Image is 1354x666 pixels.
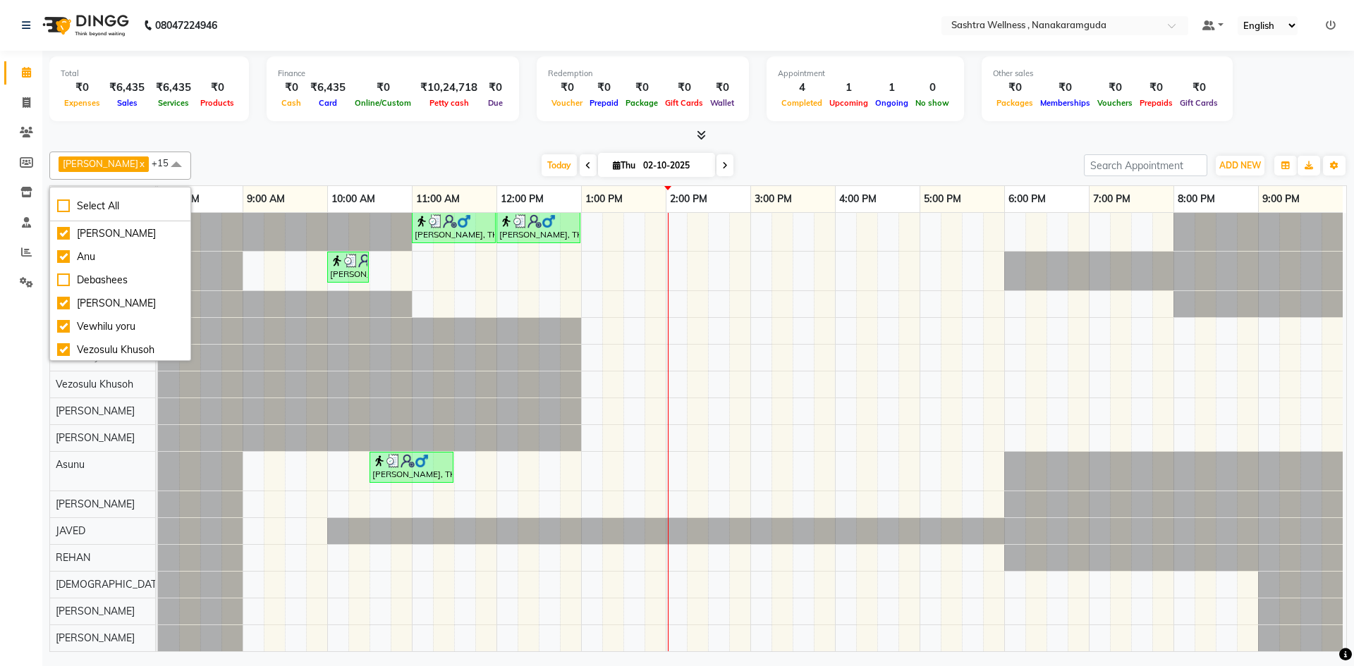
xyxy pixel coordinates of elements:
[1176,98,1221,108] span: Gift Cards
[586,98,622,108] span: Prepaid
[329,254,367,280] div: [PERSON_NAME], TK05, 10:00 AM-10:30 AM, HAIR CUT FOR MEN -[PERSON_NAME] Design
[639,155,709,176] input: 2025-10-02
[826,98,872,108] span: Upcoming
[315,98,341,108] span: Card
[243,189,288,209] a: 9:00 AM
[56,405,135,417] span: [PERSON_NAME]
[778,98,826,108] span: Completed
[661,80,707,96] div: ₹0
[542,154,577,176] span: Today
[56,431,135,444] span: [PERSON_NAME]
[497,189,547,209] a: 12:00 PM
[36,6,133,45] img: logo
[150,80,197,96] div: ₹6,435
[413,214,494,241] div: [PERSON_NAME], TK02, 11:00 AM-12:00 PM, CLASSIC MASSAGES -Deep Tissue Massage ( 60 mins )
[56,631,135,644] span: [PERSON_NAME]
[57,199,183,214] div: Select All
[371,454,452,481] div: [PERSON_NAME], TK05, 10:30 AM-11:30 AM, CLASSIC MASSAGES -Aromatherapy ( 60 mins )
[1094,80,1136,96] div: ₹0
[56,605,135,617] span: [PERSON_NAME]
[56,378,133,390] span: Vezosulu Khusoh
[104,80,150,96] div: ₹6,435
[155,6,217,45] b: 08047224946
[1094,98,1136,108] span: Vouchers
[415,80,483,96] div: ₹10,24,718
[278,98,305,108] span: Cash
[57,249,183,264] div: Anu
[61,80,104,96] div: ₹0
[548,80,586,96] div: ₹0
[993,68,1221,80] div: Other sales
[707,80,738,96] div: ₹0
[57,296,183,311] div: [PERSON_NAME]
[707,98,738,108] span: Wallet
[63,158,138,169] span: [PERSON_NAME]
[912,98,953,108] span: No show
[1037,98,1094,108] span: Memberships
[484,98,506,108] span: Due
[582,189,626,209] a: 1:00 PM
[114,98,141,108] span: Sales
[57,273,183,288] div: Debashees
[56,551,90,564] span: REHAN
[751,189,795,209] a: 3:00 PM
[993,98,1037,108] span: Packages
[197,80,238,96] div: ₹0
[426,98,472,108] span: Petty cash
[152,157,179,168] span: +15
[1090,189,1134,209] a: 7:00 PM
[872,80,912,96] div: 1
[1174,189,1219,209] a: 8:00 PM
[836,189,880,209] a: 4:00 PM
[1219,160,1261,171] span: ADD NEW
[413,189,463,209] a: 11:00 AM
[57,343,183,357] div: Vezosulu Khusoh
[278,68,508,80] div: Finance
[328,189,379,209] a: 10:00 AM
[278,80,305,96] div: ₹0
[548,98,586,108] span: Voucher
[498,214,579,241] div: [PERSON_NAME], TK03, 12:00 PM-01:00 PM, CLASSIC MASSAGES -Neck and Back & Shoulder ( 60 mins )
[622,80,661,96] div: ₹0
[661,98,707,108] span: Gift Cards
[1216,156,1264,175] button: ADD NEW
[778,80,826,96] div: 4
[57,226,183,241] div: [PERSON_NAME]
[1176,80,1221,96] div: ₹0
[56,498,135,510] span: [PERSON_NAME]
[622,98,661,108] span: Package
[548,68,738,80] div: Redemption
[61,68,238,80] div: Total
[993,80,1037,96] div: ₹0
[351,80,415,96] div: ₹0
[197,98,238,108] span: Products
[154,98,193,108] span: Services
[778,68,953,80] div: Appointment
[138,158,145,169] a: x
[57,319,183,334] div: Vewhilu yoru
[56,458,85,471] span: Asunu
[56,578,166,591] span: [DEMOGRAPHIC_DATA]
[1005,189,1049,209] a: 6:00 PM
[586,80,622,96] div: ₹0
[1259,189,1303,209] a: 9:00 PM
[826,80,872,96] div: 1
[56,524,85,537] span: JAVED
[1037,80,1094,96] div: ₹0
[483,80,508,96] div: ₹0
[609,160,639,171] span: Thu
[1136,80,1176,96] div: ₹0
[1084,154,1207,176] input: Search Appointment
[666,189,711,209] a: 2:00 PM
[61,98,104,108] span: Expenses
[351,98,415,108] span: Online/Custom
[872,98,912,108] span: Ongoing
[305,80,351,96] div: ₹6,435
[1136,98,1176,108] span: Prepaids
[56,351,114,364] span: Vewhilu yoru
[912,80,953,96] div: 0
[920,189,965,209] a: 5:00 PM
